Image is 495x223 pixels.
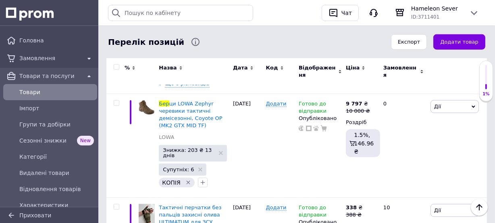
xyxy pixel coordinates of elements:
[434,207,441,213] span: Дії
[108,36,184,48] span: Перелік позицій
[19,212,51,219] span: Приховати
[125,64,130,72] span: %
[108,5,253,21] input: Пошук по кабінету
[266,64,278,72] span: Код
[233,64,248,72] span: Дата
[383,64,418,79] span: Замовлення
[19,120,94,128] span: Групи та добірки
[19,169,94,177] span: Видалені товари
[19,104,94,112] span: Імпорт
[19,88,94,96] span: Товари
[19,72,81,80] span: Товари та послуги
[231,94,264,198] div: [DATE]
[19,54,81,62] span: Замовлення
[346,119,376,126] div: Роздріб
[159,64,177,72] span: Назва
[159,101,169,107] span: Бер
[379,94,428,198] div: 0
[159,101,222,129] span: ци LOWA Zephyr черевики тактичні демісезонні, Coyote OP (MK2 GTX MID TF)
[411,4,463,13] span: Hameleon Sever
[266,101,287,107] span: Додати
[139,100,155,115] img: Берцы LOWA Zephyr ботинки тактические демисезонные, Coyote OP (MK2 GTX MID TF)
[159,101,222,129] a: Берци LOWA Zephyr черевики тактичні демісезонні, Coyote OP (MK2 GTX MID TF)
[299,204,327,220] span: Готово до відправки
[19,137,74,145] span: Сезонні знижки
[346,101,362,107] b: 9 797
[266,204,287,211] span: Додати
[299,101,327,116] span: Готово до відправки
[471,199,488,216] button: Наверх
[19,201,94,209] span: Характеристики
[77,136,94,145] span: New
[346,211,362,219] div: 388 ₴
[346,204,357,210] b: 338
[299,115,342,122] div: Опубліковано
[480,91,493,97] div: 1%
[163,167,194,172] span: Супутніх: 6
[340,7,354,19] div: Чат
[434,103,441,109] span: Дії
[346,204,362,211] div: ₴
[411,14,439,20] span: ID: 3711401
[159,134,174,141] a: LOWA
[322,5,359,21] button: Чат
[19,36,94,44] span: Головна
[346,100,370,107] div: ₴
[354,132,374,154] span: 1.5%, 146.96 ₴
[185,179,191,186] svg: Видалити мітку
[162,179,180,186] span: КОПІЯ
[346,107,370,115] div: 10 000 ₴
[19,185,94,193] span: Відновлення товарів
[299,64,336,79] span: Відображення
[163,147,215,158] span: Знижка: 203 ₴ 13 днів
[19,153,94,161] span: Категорії
[391,34,427,50] button: Експорт
[433,34,485,50] button: Додати товар
[346,64,360,72] span: Ціна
